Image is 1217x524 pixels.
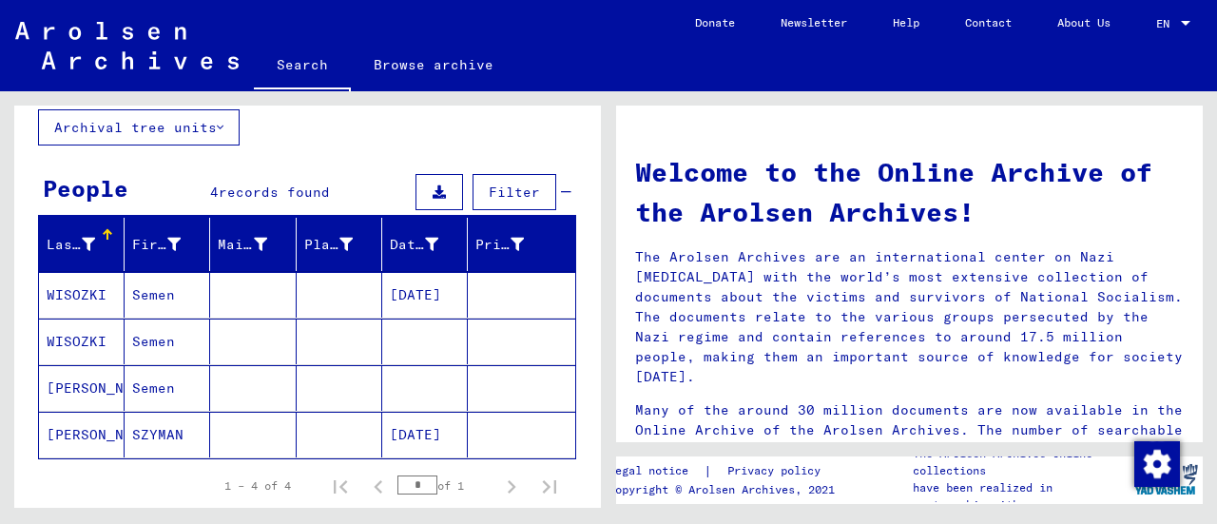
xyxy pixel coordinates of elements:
p: Copyright © Arolsen Archives, 2021 [608,481,843,498]
div: Date of Birth [390,229,467,260]
p: The Arolsen Archives online collections [913,445,1130,479]
div: of 1 [397,476,493,495]
div: Maiden Name [218,229,295,260]
a: Browse archive [351,42,516,87]
div: | [608,461,843,481]
a: Privacy policy [712,461,843,481]
div: Maiden Name [218,235,266,255]
div: People [43,171,128,205]
div: First Name [132,235,181,255]
div: First Name [132,229,209,260]
span: Filter [489,184,540,201]
mat-cell: [PERSON_NAME] [39,412,125,457]
button: Previous page [359,467,397,505]
div: Place of Birth [304,229,381,260]
mat-cell: Semen [125,319,210,364]
div: Prisoner # [475,229,552,260]
a: Legal notice [608,461,704,481]
mat-cell: SZYMAN [125,412,210,457]
button: Filter [473,174,556,210]
div: Place of Birth [304,235,353,255]
button: Last page [531,467,569,505]
img: Arolsen_neg.svg [15,22,239,69]
div: Date of Birth [390,235,438,255]
div: Last Name [47,235,95,255]
mat-header-cell: Maiden Name [210,218,296,271]
span: records found [219,184,330,201]
mat-cell: Semen [125,365,210,411]
mat-cell: [DATE] [382,272,468,318]
mat-cell: [DATE] [382,412,468,457]
div: 1 – 4 of 4 [224,477,291,495]
mat-header-cell: First Name [125,218,210,271]
mat-header-cell: Last Name [39,218,125,271]
span: 4 [210,184,219,201]
mat-header-cell: Prisoner # [468,218,575,271]
img: Change consent [1134,441,1180,487]
div: Last Name [47,229,124,260]
mat-cell: Semen [125,272,210,318]
mat-header-cell: Date of Birth [382,218,468,271]
button: Next page [493,467,531,505]
mat-cell: WISOZKI [39,319,125,364]
mat-header-cell: Place of Birth [297,218,382,271]
h1: Welcome to the Online Archive of the Arolsen Archives! [635,152,1184,232]
p: Many of the around 30 million documents are now available in the Online Archive of the Arolsen Ar... [635,400,1184,460]
p: have been realized in partnership with [913,479,1130,514]
span: EN [1156,17,1177,30]
p: The Arolsen Archives are an international center on Nazi [MEDICAL_DATA] with the world’s most ext... [635,247,1184,387]
mat-cell: [PERSON_NAME] [39,365,125,411]
button: Archival tree units [38,109,240,146]
img: yv_logo.png [1130,456,1202,503]
div: Prisoner # [475,235,524,255]
a: Search [254,42,351,91]
mat-cell: WISOZKI [39,272,125,318]
button: First page [321,467,359,505]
